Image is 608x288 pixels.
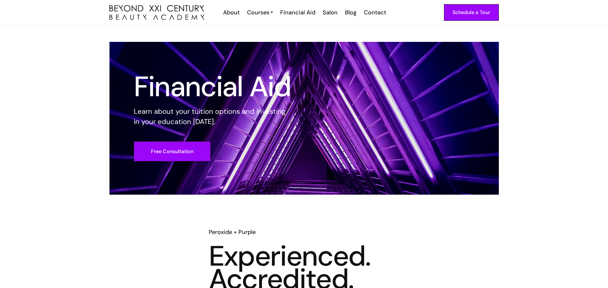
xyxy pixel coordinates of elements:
div: Blog [345,8,357,17]
a: Free Consultation [134,141,211,161]
a: Schedule a Tour [444,4,499,21]
div: Contact [364,8,386,17]
h1: Financial Aid [134,75,291,98]
a: Courses [247,8,273,17]
a: About [219,8,243,17]
div: Salon [323,8,338,17]
a: home [109,5,204,20]
img: beyond 21st century beauty academy logo [109,5,204,20]
div: Schedule a Tour [453,8,490,17]
a: Salon [319,8,341,17]
div: Financial Aid [280,8,315,17]
div: About [223,8,240,17]
a: Blog [341,8,360,17]
div: Courses [247,8,269,17]
a: Financial Aid [276,8,319,17]
h6: Peroxide + Purple [209,228,400,236]
a: Contact [360,8,389,17]
p: Learn about your tuition options and investing in your education [DATE]. [134,106,291,127]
